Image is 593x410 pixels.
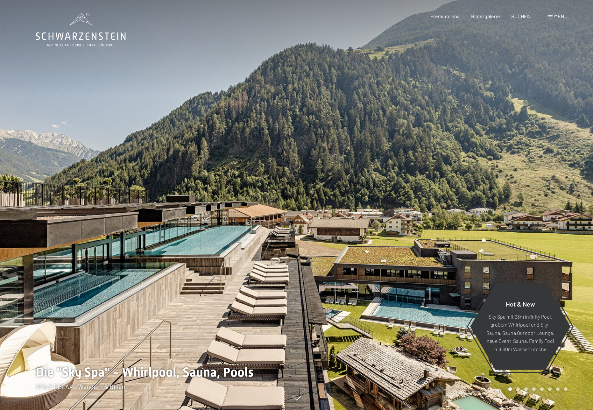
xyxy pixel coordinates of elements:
div: Carousel Page 8 [564,387,568,391]
div: Carousel Page 1 (Current Slide) [508,387,512,391]
a: Bildergalerie [471,13,500,19]
a: BUCHEN [511,13,531,19]
a: Hot & New Sky Spa mit 23m Infinity Pool, großem Whirlpool und Sky-Sauna, Sauna Outdoor Lounge, ne... [470,283,571,370]
div: Carousel Page 4 [532,387,536,391]
div: Carousel Pagination [506,387,568,391]
div: Carousel Page 7 [556,387,560,391]
span: Hot & New [506,300,535,307]
a: Premium Spa [430,13,460,19]
p: Sky Spa mit 23m Infinity Pool, großem Whirlpool und Sky-Sauna, Sauna Outdoor Lounge, neue Event-S... [486,312,555,353]
div: Carousel Page 5 [540,387,544,391]
span: Menü [554,13,568,19]
div: Carousel Page 6 [548,387,552,391]
div: Carousel Page 2 [516,387,520,391]
div: Carousel Page 3 [524,387,528,391]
